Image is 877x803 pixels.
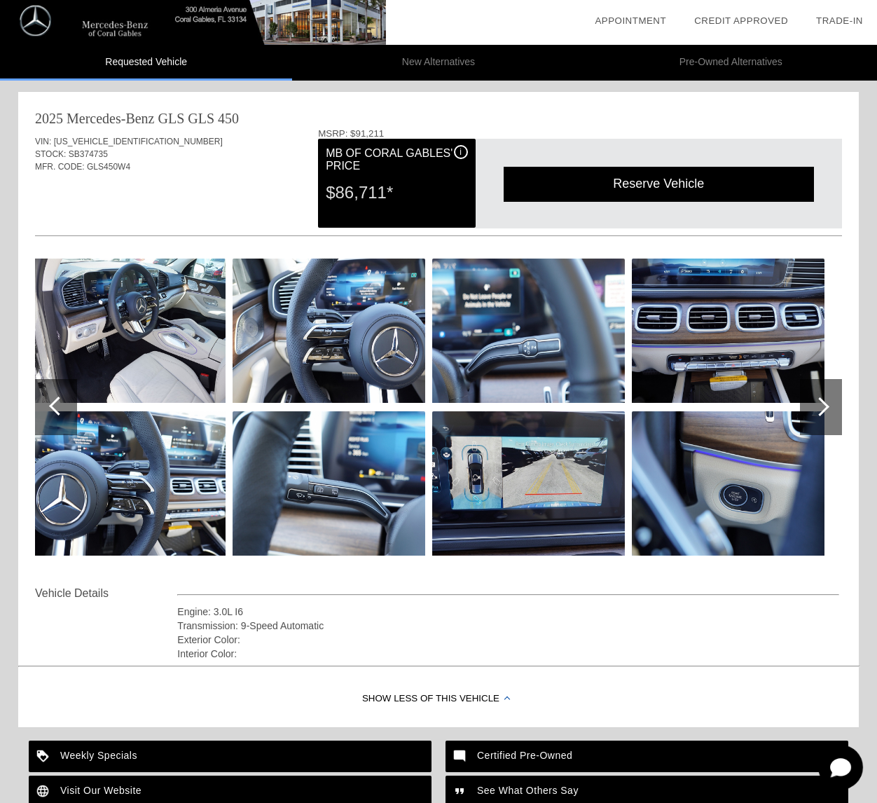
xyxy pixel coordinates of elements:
div: MSRP: $91,211 [318,128,842,139]
li: New Alternatives [292,45,584,81]
div: Transmission: 9-Speed Automatic [177,619,839,633]
a: Appointment [595,15,666,26]
img: image.aspx [432,259,625,403]
div: Reserve Vehicle [504,167,814,201]
div: Quoted on [DATE] 5:32:40 PM [35,194,842,217]
li: Pre-Owned Alternatives [585,45,877,81]
div: GLS 450 [188,109,239,128]
img: image.aspx [632,411,824,556]
img: image.aspx [33,259,226,403]
img: ic_mode_comment_white_24dp_2x.png [446,741,477,772]
span: STOCK: [35,149,66,159]
img: image.aspx [432,411,625,556]
div: Engine: 3.0L I6 [177,605,839,619]
button: Toggle Chat Window [818,745,863,790]
span: SB374735 [69,149,108,159]
div: Show Less of this Vehicle [18,671,859,727]
img: image.aspx [233,411,425,556]
a: Credit Approved [694,15,788,26]
div: MB of Coral Gables' Price [326,145,467,174]
img: image.aspx [632,259,824,403]
svg: Start Chat [818,745,863,790]
img: ic_loyalty_white_24dp_2x.png [29,741,60,772]
span: MFR. CODE: [35,162,85,172]
div: Vehicle Details [35,585,177,602]
span: VIN: [35,137,51,146]
div: Interior Color: [177,647,839,661]
a: Trade-In [816,15,863,26]
div: Exterior Color: [177,633,839,647]
a: Weekly Specials [29,741,431,772]
img: image.aspx [233,259,425,403]
span: [US_VEHICLE_IDENTIFICATION_NUMBER] [54,137,223,146]
img: image.aspx [33,411,226,556]
span: GLS450W4 [87,162,130,172]
a: Certified Pre-Owned [446,741,848,772]
span: i [460,147,462,157]
div: 2025 Mercedes-Benz GLS [35,109,184,128]
div: $86,711* [326,174,467,211]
